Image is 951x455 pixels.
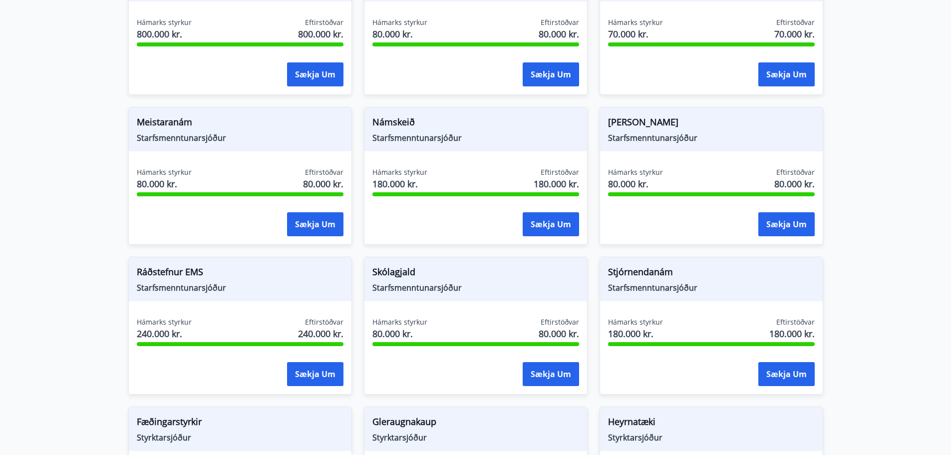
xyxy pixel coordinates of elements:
[137,432,343,443] span: Styrktarsjóður
[287,362,343,386] button: Sækja um
[608,132,815,143] span: Starfsmenntunarsjóður
[372,27,427,40] span: 80.000 kr.
[372,327,427,340] span: 80.000 kr.
[769,327,815,340] span: 180.000 kr.
[608,415,815,432] span: Heyrnatæki
[523,212,579,236] button: Sækja um
[608,177,663,190] span: 80.000 kr.
[137,115,343,132] span: Meistaranám
[776,317,815,327] span: Eftirstöðvar
[372,432,579,443] span: Styrktarsjóður
[372,115,579,132] span: Námskeið
[372,177,427,190] span: 180.000 kr.
[372,132,579,143] span: Starfsmenntunarsjóður
[541,167,579,177] span: Eftirstöðvar
[305,167,343,177] span: Eftirstöðvar
[608,432,815,443] span: Styrktarsjóður
[534,177,579,190] span: 180.000 kr.
[137,27,192,40] span: 800.000 kr.
[287,62,343,86] button: Sækja um
[287,212,343,236] button: Sækja um
[137,177,192,190] span: 80.000 kr.
[137,317,192,327] span: Hámarks styrkur
[776,17,815,27] span: Eftirstöðvar
[137,167,192,177] span: Hámarks styrkur
[137,327,192,340] span: 240.000 kr.
[539,27,579,40] span: 80.000 kr.
[608,327,663,340] span: 180.000 kr.
[523,362,579,386] button: Sækja um
[137,132,343,143] span: Starfsmenntunarsjóður
[523,62,579,86] button: Sækja um
[137,282,343,293] span: Starfsmenntunarsjóður
[758,212,815,236] button: Sækja um
[758,62,815,86] button: Sækja um
[608,115,815,132] span: [PERSON_NAME]
[372,265,579,282] span: Skólagjald
[608,282,815,293] span: Starfsmenntunarsjóður
[608,167,663,177] span: Hámarks styrkur
[372,317,427,327] span: Hámarks styrkur
[774,27,815,40] span: 70.000 kr.
[608,317,663,327] span: Hámarks styrkur
[298,327,343,340] span: 240.000 kr.
[372,415,579,432] span: Gleraugnakaup
[758,362,815,386] button: Sækja um
[137,17,192,27] span: Hámarks styrkur
[372,167,427,177] span: Hámarks styrkur
[305,17,343,27] span: Eftirstöðvar
[608,17,663,27] span: Hámarks styrkur
[776,167,815,177] span: Eftirstöðvar
[372,282,579,293] span: Starfsmenntunarsjóður
[608,27,663,40] span: 70.000 kr.
[608,265,815,282] span: Stjórnendanám
[298,27,343,40] span: 800.000 kr.
[539,327,579,340] span: 80.000 kr.
[541,317,579,327] span: Eftirstöðvar
[541,17,579,27] span: Eftirstöðvar
[774,177,815,190] span: 80.000 kr.
[303,177,343,190] span: 80.000 kr.
[137,415,343,432] span: Fæðingarstyrkir
[372,17,427,27] span: Hámarks styrkur
[305,317,343,327] span: Eftirstöðvar
[137,265,343,282] span: Ráðstefnur EMS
